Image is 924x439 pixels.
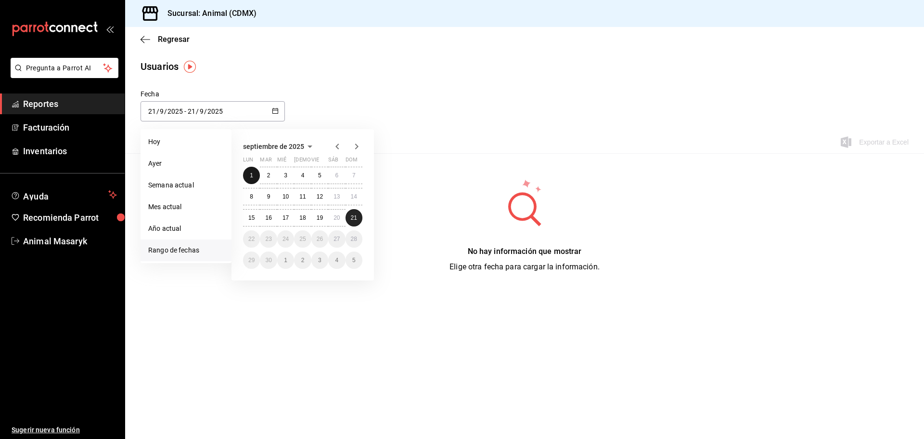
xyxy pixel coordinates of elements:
abbr: 26 de septiembre de 2025 [317,236,323,242]
abbr: 1 de septiembre de 2025 [250,172,253,179]
button: 12 de septiembre de 2025 [311,188,328,205]
button: open_drawer_menu [106,25,114,33]
abbr: 18 de septiembre de 2025 [299,214,306,221]
abbr: 29 de septiembre de 2025 [248,257,255,264]
abbr: 11 de septiembre de 2025 [299,193,306,200]
li: Año actual [141,218,231,239]
abbr: 4 de octubre de 2025 [335,257,338,264]
button: 8 de septiembre de 2025 [243,188,260,205]
abbr: 19 de septiembre de 2025 [317,214,323,221]
button: 6 de septiembre de 2025 [328,167,345,184]
abbr: 16 de septiembre de 2025 [265,214,271,221]
button: 25 de septiembre de 2025 [294,230,311,248]
abbr: 4 de septiembre de 2025 [301,172,305,179]
button: 3 de septiembre de 2025 [277,167,294,184]
input: Day [187,107,196,115]
span: Recomienda Parrot [23,211,117,224]
button: 24 de septiembre de 2025 [277,230,294,248]
abbr: 5 de octubre de 2025 [352,257,356,264]
button: 28 de septiembre de 2025 [346,230,362,248]
abbr: 15 de septiembre de 2025 [248,214,255,221]
span: / [164,107,167,115]
button: 11 de septiembre de 2025 [294,188,311,205]
abbr: 23 de septiembre de 2025 [265,236,271,242]
input: Year [207,107,223,115]
span: Inventarios [23,145,117,158]
abbr: 1 de octubre de 2025 [284,257,287,264]
button: 2 de septiembre de 2025 [260,167,277,184]
button: 5 de septiembre de 2025 [311,167,328,184]
input: Month [159,107,164,115]
abbr: 2 de octubre de 2025 [301,257,305,264]
abbr: 21 de septiembre de 2025 [351,214,357,221]
abbr: 14 de septiembre de 2025 [351,193,357,200]
span: Reportes [23,97,117,110]
img: Tooltip marker [184,61,196,73]
abbr: 5 de septiembre de 2025 [318,172,321,179]
span: / [156,107,159,115]
div: Usuarios [141,59,179,74]
abbr: 2 de septiembre de 2025 [267,172,270,179]
button: 26 de septiembre de 2025 [311,230,328,248]
button: 19 de septiembre de 2025 [311,209,328,226]
button: 30 de septiembre de 2025 [260,252,277,269]
button: Regresar [141,35,190,44]
input: Month [199,107,204,115]
span: Animal Masaryk [23,235,117,248]
abbr: martes [260,157,271,167]
abbr: 28 de septiembre de 2025 [351,236,357,242]
button: 17 de septiembre de 2025 [277,209,294,226]
button: 1 de septiembre de 2025 [243,167,260,184]
button: 10 de septiembre de 2025 [277,188,294,205]
abbr: miércoles [277,157,286,167]
button: 20 de septiembre de 2025 [328,209,345,226]
abbr: viernes [311,157,319,167]
abbr: 12 de septiembre de 2025 [317,193,323,200]
span: Pregunta a Parrot AI [26,63,103,73]
div: No hay información que mostrar [449,246,600,257]
abbr: 8 de septiembre de 2025 [250,193,253,200]
abbr: 10 de septiembre de 2025 [282,193,289,200]
abbr: 3 de septiembre de 2025 [284,172,287,179]
span: Sugerir nueva función [12,425,117,435]
button: 22 de septiembre de 2025 [243,230,260,248]
button: 9 de septiembre de 2025 [260,188,277,205]
button: Pregunta a Parrot AI [11,58,118,78]
div: Fecha [141,89,285,99]
abbr: 6 de septiembre de 2025 [335,172,338,179]
abbr: 25 de septiembre de 2025 [299,236,306,242]
span: - [184,107,186,115]
button: 29 de septiembre de 2025 [243,252,260,269]
li: Hoy [141,131,231,153]
span: / [196,107,199,115]
button: 14 de septiembre de 2025 [346,188,362,205]
input: Year [167,107,183,115]
abbr: 17 de septiembre de 2025 [282,214,289,221]
span: Elige otra fecha para cargar la información. [449,262,600,271]
input: Day [148,107,156,115]
button: 7 de septiembre de 2025 [346,167,362,184]
button: 5 de octubre de 2025 [346,252,362,269]
button: 16 de septiembre de 2025 [260,209,277,226]
abbr: 22 de septiembre de 2025 [248,236,255,242]
h3: Sucursal: Animal (CDMX) [160,8,257,19]
button: 4 de octubre de 2025 [328,252,345,269]
abbr: 24 de septiembre de 2025 [282,236,289,242]
abbr: domingo [346,157,358,167]
abbr: sábado [328,157,338,167]
li: Mes actual [141,196,231,218]
a: Pregunta a Parrot AI [7,70,118,80]
span: Ayuda [23,189,104,200]
abbr: 13 de septiembre de 2025 [334,193,340,200]
button: septiembre de 2025 [243,141,316,152]
span: / [204,107,207,115]
abbr: 27 de septiembre de 2025 [334,236,340,242]
span: septiembre de 2025 [243,143,304,150]
abbr: 3 de octubre de 2025 [318,257,321,264]
button: 1 de octubre de 2025 [277,252,294,269]
li: Rango de fechas [141,239,231,261]
abbr: lunes [243,157,253,167]
button: 13 de septiembre de 2025 [328,188,345,205]
button: 27 de septiembre de 2025 [328,230,345,248]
